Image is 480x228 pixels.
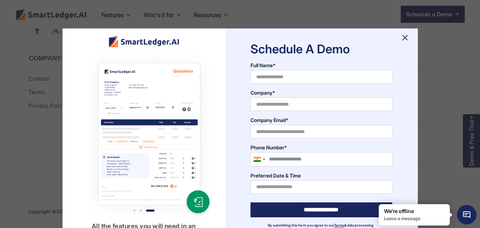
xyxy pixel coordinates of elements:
[146,210,155,212] div: Show slide 3 of 3
[251,153,267,166] div: India (भारत): +91
[399,32,411,43] img: charm_cross
[250,42,393,57] h1: Schedule A Demo
[384,216,444,222] p: Leave a message
[384,208,444,215] div: We're offline
[140,210,142,212] div: Show slide 2 of 3
[133,210,135,212] div: Show slide 1 of 3
[250,172,393,179] label: Preferred Date & Time
[250,62,393,69] label: Full Name*
[64,51,224,222] div: carousel
[334,223,344,227] a: Terms
[250,144,393,151] label: Phone Number*
[108,36,180,58] img: Smart Ledger logo
[64,51,224,222] div: 3 of 3
[457,205,476,224] span: Chat Widget
[250,89,393,96] label: Company*
[250,116,393,124] label: Company Email*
